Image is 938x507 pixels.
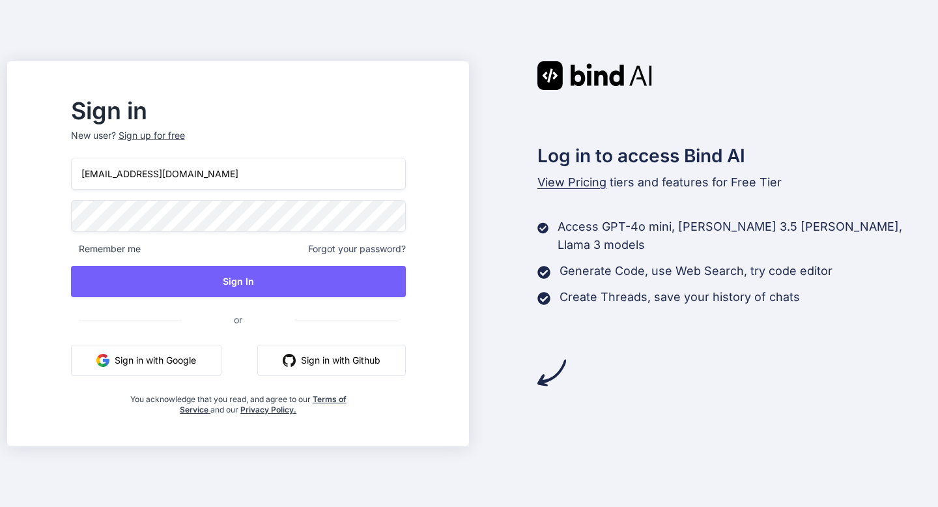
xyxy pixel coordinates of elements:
span: or [182,304,294,336]
span: Forgot your password? [308,242,406,255]
span: View Pricing [537,175,606,189]
button: Sign In [71,266,406,297]
img: arrow [537,358,566,387]
a: Terms of Service [180,394,347,414]
p: Generate Code, use Web Search, try code editor [560,262,832,280]
button: Sign in with Google [71,345,221,376]
p: tiers and features for Free Tier [537,173,931,192]
span: Remember me [71,242,141,255]
h2: Log in to access Bind AI [537,142,931,169]
img: google [96,354,109,367]
h2: Sign in [71,100,406,121]
div: Sign up for free [119,129,185,142]
div: You acknowledge that you read, and agree to our and our [126,386,350,415]
a: Privacy Policy. [240,405,296,414]
p: Create Threads, save your history of chats [560,288,800,306]
p: New user? [71,129,406,158]
button: Sign in with Github [257,345,406,376]
img: github [283,354,296,367]
p: Access GPT-4o mini, [PERSON_NAME] 3.5 [PERSON_NAME], Llama 3 models [558,218,930,254]
input: Login or Email [71,158,406,190]
img: Bind AI logo [537,61,652,90]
